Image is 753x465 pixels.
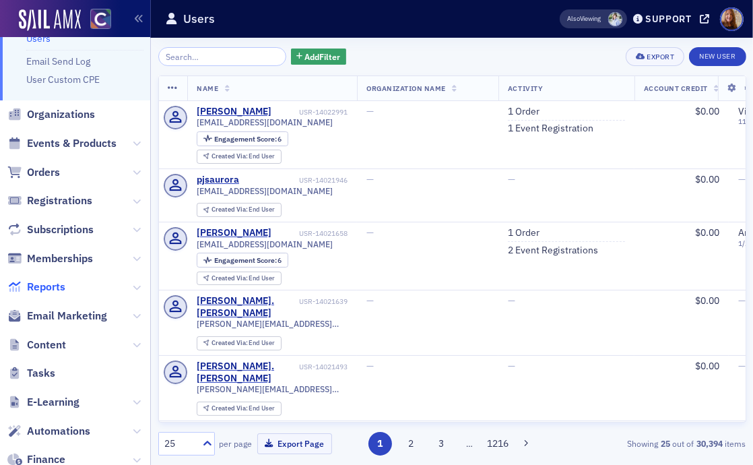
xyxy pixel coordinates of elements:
div: Created Via: End User [197,336,282,350]
a: 1 Order [508,106,539,118]
span: Created Via : [211,152,249,160]
a: 1 Order [508,227,539,239]
span: $0.00 [695,173,719,185]
span: Memberships [27,251,93,266]
strong: 30,394 [694,437,725,449]
span: — [366,294,374,307]
span: … [460,437,479,449]
div: Showing out of items [560,437,746,449]
span: Email Marketing [27,309,107,323]
img: SailAMX [90,9,111,30]
span: Created Via : [211,338,249,347]
span: Activity [508,84,543,93]
span: Orders [27,165,60,180]
span: Events & Products [27,136,117,151]
h1: Users [183,11,215,27]
span: Engagement Score : [214,134,278,144]
a: Content [7,338,66,352]
div: Created Via: End User [197,203,282,217]
div: 6 [214,135,282,143]
span: Created Via : [211,274,249,282]
div: End User [211,275,275,282]
a: Subscriptions [7,222,94,237]
button: 3 [430,432,453,456]
input: Search… [158,47,287,66]
span: Reports [27,280,65,294]
span: Automations [27,424,90,439]
div: End User [211,206,275,214]
a: E-Learning [7,395,79,410]
span: Viewing [567,14,601,24]
button: Export [626,47,684,66]
a: 2 Event Registrations [508,245,598,257]
span: Luke Abell [608,12,622,26]
div: End User [211,340,275,347]
span: E-Learning [27,395,79,410]
div: USR-14021639 [299,297,348,306]
a: User Custom CPE [26,73,100,86]
span: Created Via : [211,404,249,412]
a: View Homepage [81,9,111,32]
div: USR-14021946 [242,176,348,185]
div: Engagement Score: 6 [197,131,288,146]
span: $0.00 [695,105,719,117]
span: — [508,173,515,185]
span: — [366,173,374,185]
span: — [366,226,374,239]
strong: 25 [659,437,673,449]
a: Email Send Log [26,55,90,67]
a: Automations [7,424,90,439]
span: $0.00 [695,360,719,372]
div: Created Via: End User [197,402,282,416]
a: Memberships [7,251,93,266]
span: [PERSON_NAME][EMAIL_ADDRESS][PERSON_NAME][DOMAIN_NAME] [197,384,348,394]
a: New User [689,47,746,66]
div: 25 [165,437,195,451]
div: End User [211,405,275,412]
div: Also [567,14,580,23]
div: Created Via: End User [197,150,282,164]
div: USR-14022991 [274,108,348,117]
span: — [738,294,746,307]
a: pjsaurora [197,174,239,186]
span: $0.00 [695,226,719,239]
span: Profile [720,7,744,31]
button: Export Page [257,433,332,454]
div: Engagement Score: 6 [197,253,288,268]
button: AddFilter [291,49,346,65]
a: Users [26,32,51,44]
span: Organization Name [366,84,446,93]
span: $0.00 [695,294,719,307]
span: Created Via : [211,205,249,214]
a: Tasks [7,366,55,381]
button: 1216 [486,432,510,456]
a: Email Marketing [7,309,107,323]
div: USR-14021493 [299,363,348,371]
span: Add Filter [305,51,341,63]
span: — [508,360,515,372]
span: Registrations [27,193,92,208]
a: Orders [7,165,60,180]
span: [EMAIL_ADDRESS][DOMAIN_NAME] [197,239,333,249]
div: USR-14021658 [274,229,348,238]
button: 2 [399,432,422,456]
button: 1 [368,432,392,456]
div: End User [211,153,275,160]
span: Organizations [27,107,95,122]
span: — [508,294,515,307]
a: [PERSON_NAME] [197,106,271,118]
div: 6 [214,257,282,264]
span: Account Credit [644,84,708,93]
span: — [738,173,746,185]
div: [PERSON_NAME].[PERSON_NAME] [197,295,297,319]
span: Content [27,338,66,352]
span: — [738,360,746,372]
span: [EMAIL_ADDRESS][DOMAIN_NAME] [197,117,333,127]
img: SailAMX [19,9,81,31]
a: [PERSON_NAME] [197,227,271,239]
a: [PERSON_NAME].[PERSON_NAME] [197,361,297,384]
